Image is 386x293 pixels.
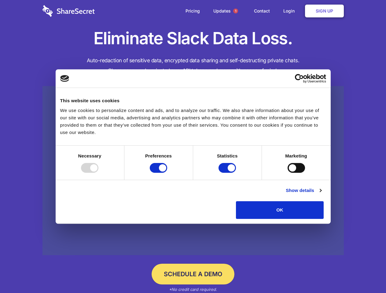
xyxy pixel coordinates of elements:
h4: Auto-redaction of sensitive data, encrypted data sharing and self-destructing private chats. Shar... [42,56,344,76]
a: Usercentrics Cookiebot - opens in a new window [273,74,326,83]
a: Sign Up [305,5,344,17]
a: Login [277,2,304,20]
a: Wistia video thumbnail [42,86,344,255]
em: *No credit card required. [169,287,217,292]
a: Schedule a Demo [152,264,234,284]
a: Pricing [179,2,206,20]
div: We use cookies to personalize content and ads, and to analyze our traffic. We also share informat... [60,107,326,136]
span: 1 [233,9,238,13]
strong: Preferences [145,153,172,158]
a: Contact [248,2,276,20]
img: logo-wordmark-white-trans-d4663122ce5f474addd5e946df7df03e33cb6a1c49d2221995e7729f52c070b2.svg [42,5,95,17]
strong: Necessary [78,153,101,158]
button: OK [236,201,324,219]
img: logo [60,75,69,82]
strong: Statistics [217,153,238,158]
div: This website uses cookies [60,97,326,104]
strong: Marketing [285,153,307,158]
h1: Eliminate Slack Data Loss. [42,27,344,49]
a: Show details [286,187,321,194]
